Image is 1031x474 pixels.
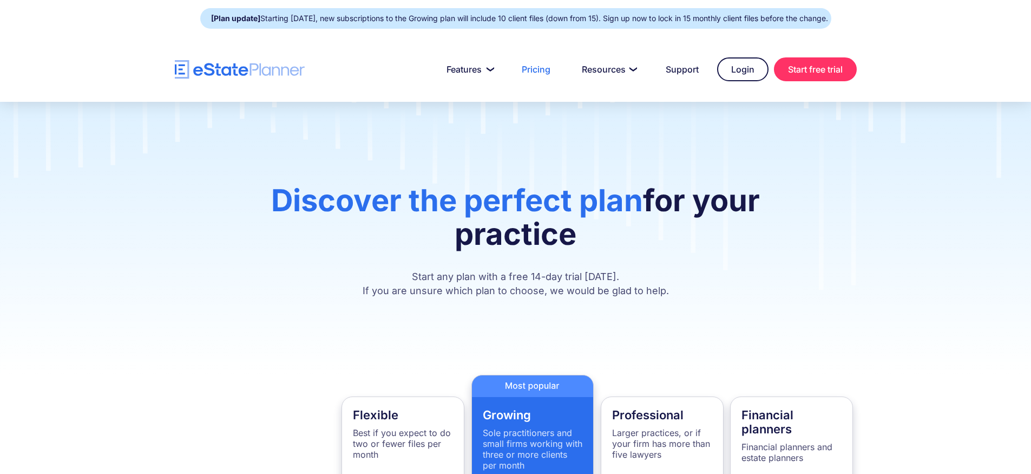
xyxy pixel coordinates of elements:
a: Login [717,57,769,81]
p: Sole practitioners and small firms working with three or more clients per month [483,427,583,471]
h4: Flexible [353,408,453,422]
p: Start any plan with a free 14-day trial [DATE]. If you are unsure which plan to choose, we would ... [222,270,809,298]
a: Features [434,59,503,80]
h1: for your practice [222,184,809,262]
p: Best if you expect to do two or fewer files per month [353,427,453,460]
a: home [175,60,305,79]
strong: [Plan update] [211,14,260,23]
a: Pricing [509,59,563,80]
h4: Growing [483,408,583,422]
p: Larger practices, or if your firm has more than five lawyers [612,427,712,460]
span: Discover the perfect plan [271,182,643,219]
p: Financial planners and estate planners [741,441,842,463]
a: Start free trial [774,57,857,81]
a: Support [653,59,712,80]
h4: Financial planners [741,408,842,436]
div: Starting [DATE], new subscriptions to the Growing plan will include 10 client files (down from 15... [211,11,828,26]
h4: Professional [612,408,712,422]
a: Resources [569,59,647,80]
